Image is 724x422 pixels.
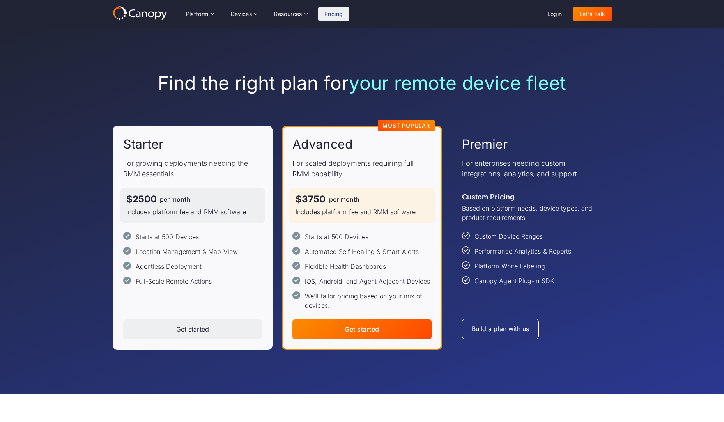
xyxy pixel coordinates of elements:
div: Automated Self Healing & Smart Alerts [305,247,419,256]
a: Login [541,7,568,21]
div: Custom Device Ranges [474,232,543,241]
div: per month [329,196,360,202]
h2: Starter [123,136,164,152]
div: Performance Analytics & Reports [474,246,571,256]
p: Includes platform fee and RMM software [296,207,428,216]
a: Get started [123,319,262,339]
div: $3750 [296,195,326,204]
div: Agentless Deployment [136,262,202,271]
div: Canopy Agent Plug-In SDK [474,276,554,285]
div: Starts at 500 Devices [136,232,199,241]
div: Most Popular [382,123,430,128]
h2: Premier [462,136,508,152]
div: Build a plan with us [472,325,529,333]
div: Get started [345,326,379,333]
div: Platform [186,11,209,17]
div: We’ll tailor pricing based on your mix of devices. [305,291,432,310]
span: your remote device fleet [349,71,566,94]
p: For enterprises needing custom integrations, analytics, and support [462,158,601,179]
div: $2500 [126,195,157,204]
h1: Find the right plan for [113,72,612,94]
div: Location Management & Map View [136,247,238,256]
div: Platform White Labeling [474,261,545,271]
div: Custom Pricing [462,191,514,202]
p: For scaled deployments requiring full RMM capability [292,158,432,179]
div: Full-Scale Remote Actions [136,277,212,286]
div: Starts at 500 Devices [305,232,368,241]
a: Pricing [318,7,349,21]
p: Based on platform needs, device types, and product requirements [462,204,601,222]
div: Devices [231,11,252,17]
div: per month [160,196,191,202]
div: Get started [176,326,209,333]
div: Resources [274,11,302,17]
p: Includes platform fee and RMM software [126,207,259,216]
a: Get started [292,319,432,339]
p: For growing deployments needing the RMM essentials [123,158,262,179]
div: iOS, Android, and Agent Adjacent Devices [305,277,430,286]
a: Build a plan with us [462,319,539,339]
div: Flexible Health Dashboards [305,262,386,271]
h2: Advanced [292,136,353,152]
a: Let's Talk [573,7,612,21]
